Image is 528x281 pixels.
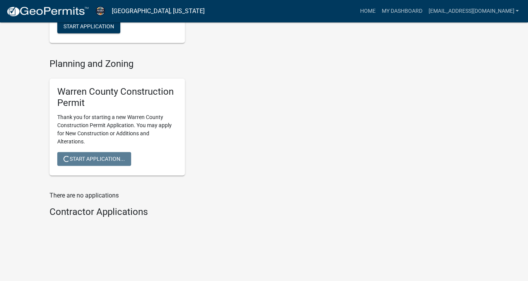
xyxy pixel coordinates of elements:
a: My Dashboard [378,4,425,19]
button: Start Application... [57,152,131,166]
span: Start Application [63,23,114,29]
button: Start Application [57,19,120,33]
a: [EMAIL_ADDRESS][DOMAIN_NAME] [425,4,522,19]
a: [GEOGRAPHIC_DATA], [US_STATE] [112,5,205,18]
img: Warren County, Iowa [95,6,106,16]
p: Thank you for starting a new Warren County Construction Permit Application. You may apply for New... [57,113,177,146]
p: There are no applications [50,191,332,200]
span: Start Application... [63,156,125,162]
h5: Warren County Construction Permit [57,86,177,109]
h4: Contractor Applications [50,206,332,218]
a: Home [357,4,378,19]
wm-workflow-list-section: Contractor Applications [50,206,332,221]
h4: Planning and Zoning [50,58,332,70]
